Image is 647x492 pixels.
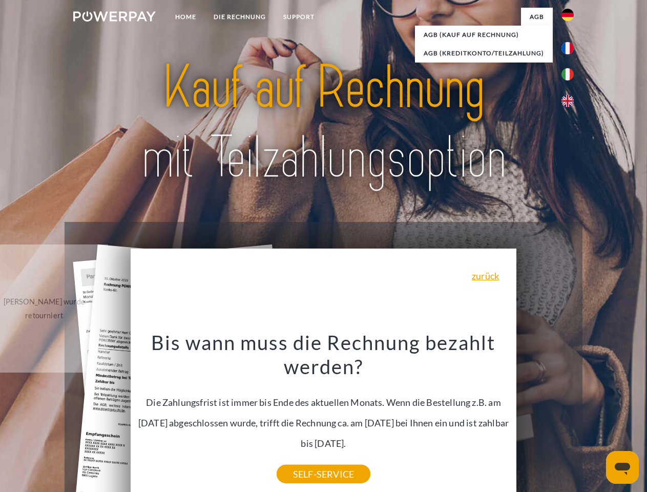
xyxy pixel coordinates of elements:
[98,49,549,196] img: title-powerpay_de.svg
[472,271,499,280] a: zurück
[137,330,511,379] h3: Bis wann muss die Rechnung bezahlt werden?
[561,95,574,107] img: en
[561,9,574,21] img: de
[277,465,370,483] a: SELF-SERVICE
[561,68,574,80] img: it
[521,8,553,26] a: agb
[415,44,553,63] a: AGB (Kreditkonto/Teilzahlung)
[415,26,553,44] a: AGB (Kauf auf Rechnung)
[166,8,205,26] a: Home
[561,42,574,54] img: fr
[73,11,156,22] img: logo-powerpay-white.svg
[137,330,511,474] div: Die Zahlungsfrist ist immer bis Ende des aktuellen Monats. Wenn die Bestellung z.B. am [DATE] abg...
[275,8,323,26] a: SUPPORT
[606,451,639,484] iframe: Schaltfläche zum Öffnen des Messaging-Fensters
[205,8,275,26] a: DIE RECHNUNG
